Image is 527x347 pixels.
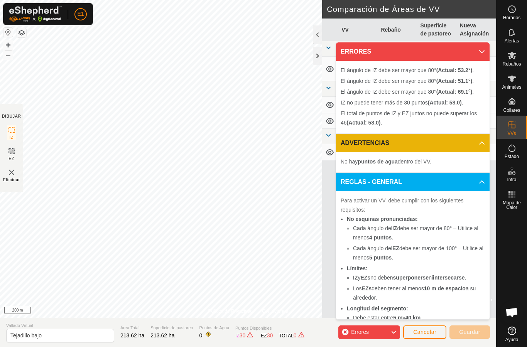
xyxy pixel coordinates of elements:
p-accordion-content: ERRORES [336,61,490,133]
div: DIBUJAR [2,113,21,119]
b: intersecarse [433,275,465,281]
span: El ángulo de IZ debe ser mayor que 80° . [341,67,474,73]
div: EZ [261,332,273,340]
li: Debe estar entre y . [353,313,485,322]
button: + [3,40,13,50]
b: Longitud del segmento: [347,305,408,312]
th: Rebaño [378,19,417,41]
button: Restablecer Mapa [3,28,13,37]
b: 5 puntos [369,254,392,261]
span: Collares [503,108,520,113]
b: EZs [362,285,372,291]
div: Chat abierto [500,301,524,324]
span: Ayuda [505,337,519,342]
b: (Actual: 53.2°) [436,67,473,73]
li: Los deben tener al menos a su alrededor. [353,284,485,302]
li: y no deben ni . [353,273,485,282]
span: E1 [77,10,84,18]
span: 213.62 ha [120,332,144,339]
b: superponerse [393,275,429,281]
p-accordion-content: ADVERTENCIAS [336,152,490,172]
span: Puntos Disponibles [235,325,306,332]
b: IZ [392,225,397,231]
div: IZ [235,332,255,340]
span: El ángulo de IZ debe ser mayor que 80° . [341,78,474,84]
span: 213.62 ha [150,332,174,339]
button: Capas del Mapa [17,28,26,37]
p-accordion-header: REGLAS - GENERAL [336,173,490,191]
a: Contáctenos [262,308,288,315]
span: Área Total [120,325,144,331]
span: Alertas [505,39,519,43]
span: IZ no puede tener más de 30 puntos . [341,99,463,106]
b: 4 puntos [369,234,392,241]
span: Cancelar [413,329,436,335]
button: Cancelar [403,325,446,339]
b: IZ [353,275,358,281]
b: No esquinas pronunciadas: [347,216,418,222]
th: Nueva Asignación [457,19,496,41]
span: 30 [240,332,246,339]
b: EZs [360,275,370,281]
span: 30 [267,332,273,339]
b: (Actual: 58.0) [428,99,462,106]
span: 0 [199,332,202,339]
span: Guardar [459,329,480,335]
div: TOTAL [279,332,306,340]
a: Política de Privacidad [208,308,253,315]
span: Animales [502,85,521,89]
li: Cada ángulo del debe ser mayor de 80° – Utilice al menos . [353,224,485,242]
li: Cada ángulo del debe ser mayor de 100° – Utilice al menos . [353,244,485,262]
span: Puntos de Agua [199,325,229,331]
span: VVs [507,131,516,136]
img: VV [7,168,16,177]
span: El ángulo de IZ debe ser mayor que 80° . [341,89,474,95]
b: (Actual: 51.1°) [436,78,473,84]
b: EZ [392,245,399,251]
span: Infra [507,177,516,182]
span: 0 [294,332,297,339]
span: IZ [10,135,14,140]
span: Errores [351,329,369,335]
p-accordion-header: ERRORES [336,42,490,61]
span: Eliminar [3,177,20,183]
button: – [3,51,13,60]
span: Para activar un VV, debe cumplir con los siguientes requisitos: [341,197,464,213]
span: ERRORES [341,47,371,56]
span: Estado [505,154,519,159]
b: (Actual: 58.0) [347,120,381,126]
span: El total de puntos de IZ y EZ juntos no puede superar los 46 . [341,110,477,126]
button: Guardar [449,325,490,339]
b: 40 km [405,315,421,321]
span: Horarios [503,15,520,20]
th: VV [338,19,378,41]
span: REGLAS - GENERAL [341,177,402,187]
a: Ayuda [497,323,527,345]
img: Logo Gallagher [9,6,62,22]
b: Límites: [347,265,368,271]
span: Mapa de Calor [498,200,525,210]
b: 5 m [393,315,402,321]
b: puntos de agua [358,158,397,165]
b: 10 m de espacio [424,285,466,291]
th: Superficie de pastoreo [417,19,457,41]
span: No hay dentro del VV. [341,158,431,165]
span: ADVERTENCIAS [341,138,389,148]
p-accordion-header: ADVERTENCIAS [336,134,490,152]
span: Superficie de pastoreo [150,325,193,331]
span: EZ [9,156,15,162]
span: Rebaños [502,62,521,66]
b: (Actual: 69.1°) [436,89,473,95]
span: Vallado Virtual [6,322,114,329]
h2: Comparación de Áreas de VV [327,5,496,14]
